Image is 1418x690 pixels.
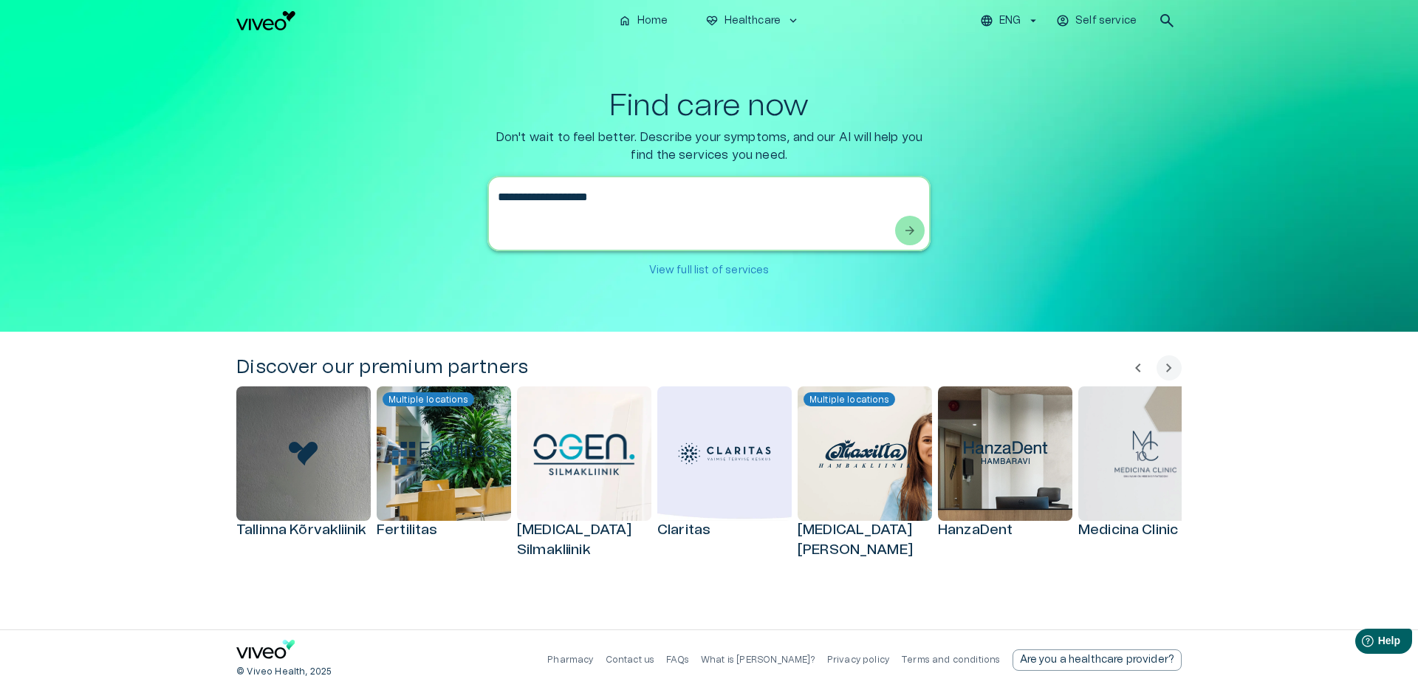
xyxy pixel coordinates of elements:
[609,89,809,123] h1: Find care now
[377,521,511,541] h6: Fertilitas
[699,10,806,32] button: ecg_heartHealthcarekeyboard_arrow_down
[804,393,895,406] span: Multiple locations
[487,129,931,164] p: Don't wait to feel better. Describe your symptoms, and our AI will help you find the services you...
[618,14,631,27] span: home
[725,13,781,29] p: Healthcare
[236,11,606,30] a: Navigate to homepage
[612,10,676,32] button: homeHome
[1020,652,1175,668] p: Are you a healthcare provider?
[895,216,925,245] button: Submit provided health care concern
[1013,649,1182,671] a: Send email to partnership request to viveo
[978,10,1042,32] button: ENG
[1152,6,1182,35] button: open search modal
[798,521,932,560] h6: [MEDICAL_DATA][PERSON_NAME]
[637,13,668,29] p: Home
[701,654,815,666] p: What is [PERSON_NAME]?
[901,655,1000,664] a: Terms and conditions
[236,640,295,664] a: Navigate to home page
[827,655,889,664] a: Privacy policy
[1078,521,1213,541] h6: Medicina Clinic
[1075,13,1137,29] p: Self service
[999,13,1021,29] p: ENG
[236,11,295,30] img: Viveo logo
[1160,359,1178,377] span: chevron_right
[606,654,655,666] p: Contact us
[1303,623,1418,664] iframe: Help widget launcher
[641,257,778,284] button: View full list of services
[383,393,474,406] span: Multiple locations
[236,355,528,380] h4: Discover our premium partners
[902,223,917,238] span: arrow_forward
[666,655,689,664] a: FAQs
[1158,12,1176,30] span: search
[705,14,719,27] span: ecg_heart
[1157,355,1182,380] button: show more partners
[649,263,770,279] p: View full list of services
[657,521,792,541] h6: Claritas
[236,521,371,541] h6: Tallinna Kõrvakliinik
[517,521,651,560] h6: [MEDICAL_DATA] Silmakliinik
[547,655,593,664] a: Pharmacy
[236,666,332,678] p: © Viveo Health, 2025
[938,521,1072,541] h6: HanzaDent
[1054,10,1140,32] button: Self service
[1013,649,1182,671] div: Are you a healthcare provider?
[787,14,800,27] span: keyboard_arrow_down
